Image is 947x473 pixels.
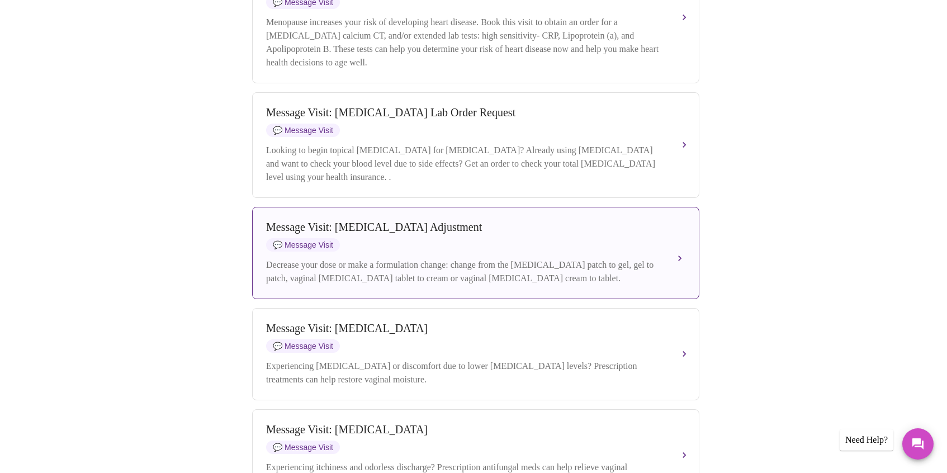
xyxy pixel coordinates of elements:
span: message [273,240,282,249]
div: Need Help? [840,429,893,451]
div: Experiencing [MEDICAL_DATA] or discomfort due to lower [MEDICAL_DATA] levels? Prescription treatm... [266,360,663,386]
button: Messages [902,428,934,460]
div: Menopause increases your risk of developing heart disease. Book this visit to obtain an order for... [266,16,663,69]
span: Message Visit [266,124,340,137]
span: Message Visit [266,238,340,252]
span: message [273,126,282,135]
button: Message Visit: [MEDICAL_DATA] Lab Order RequestmessageMessage VisitLooking to begin topical [MEDI... [252,92,699,198]
div: Message Visit: [MEDICAL_DATA] Adjustment [266,221,663,234]
div: Message Visit: [MEDICAL_DATA] [266,423,663,436]
button: Message Visit: [MEDICAL_DATA]messageMessage VisitExperiencing [MEDICAL_DATA] or discomfort due to... [252,308,699,400]
span: Message Visit [266,441,340,454]
span: message [273,342,282,351]
div: Message Visit: [MEDICAL_DATA] [266,322,663,335]
div: Message Visit: [MEDICAL_DATA] Lab Order Request [266,106,663,119]
div: Decrease your dose or make a formulation change: change from the [MEDICAL_DATA] patch to gel, gel... [266,258,663,285]
span: Message Visit [266,339,340,353]
button: Message Visit: [MEDICAL_DATA] AdjustmentmessageMessage VisitDecrease your dose or make a formulat... [252,207,699,299]
div: Looking to begin topical [MEDICAL_DATA] for [MEDICAL_DATA]? Already using [MEDICAL_DATA] and want... [266,144,663,184]
span: message [273,443,282,452]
